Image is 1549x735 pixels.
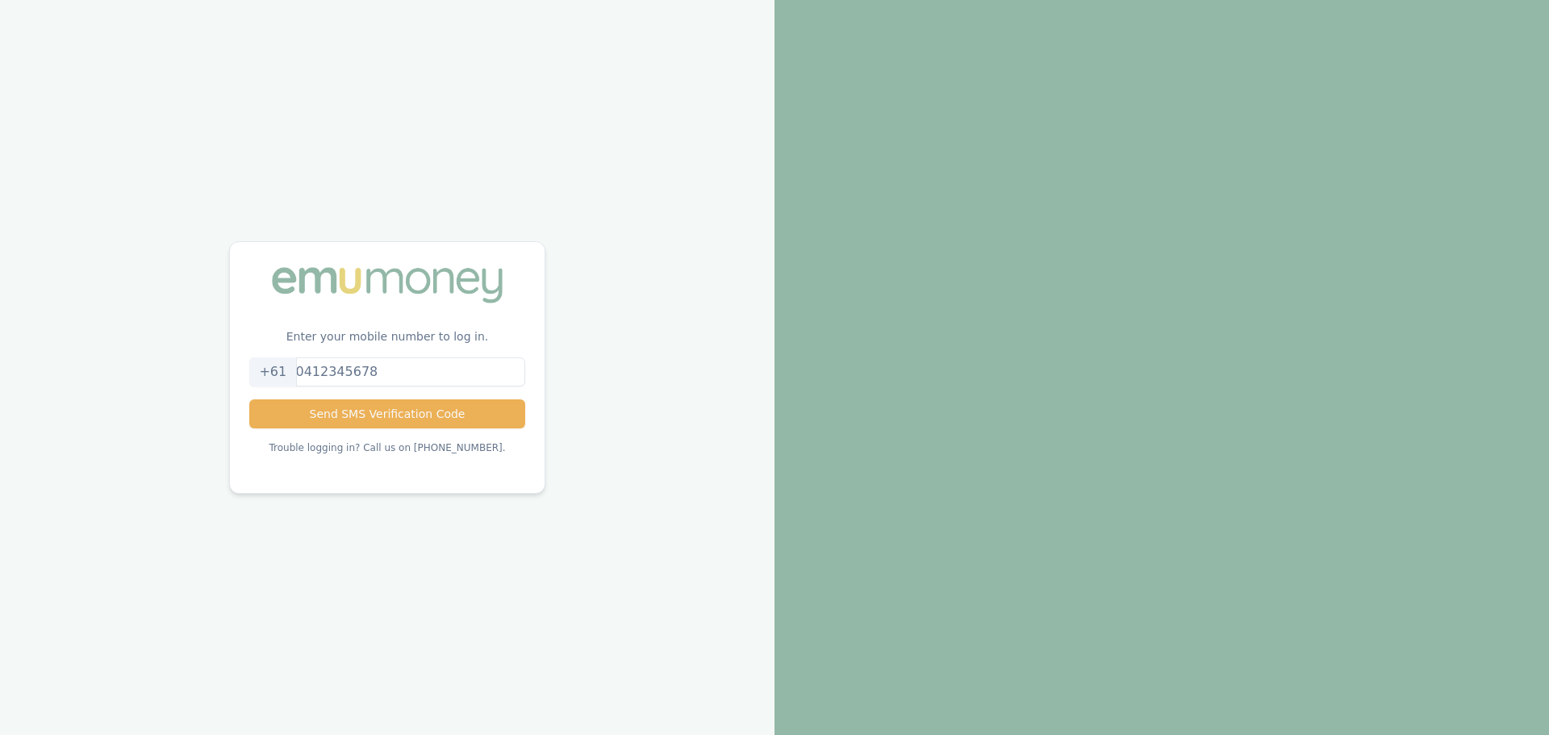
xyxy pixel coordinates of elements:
img: Emu Money [266,261,508,308]
input: 0412345678 [249,357,524,386]
p: Trouble logging in? Call us on [PHONE_NUMBER]. [269,441,505,454]
div: +61 [249,357,297,386]
p: Enter your mobile number to log in. [230,328,544,357]
button: Send SMS Verification Code [249,399,524,428]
